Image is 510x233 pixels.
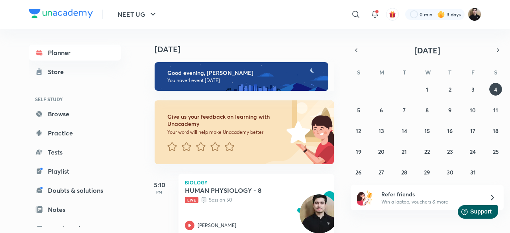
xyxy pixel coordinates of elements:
button: October 2, 2025 [443,83,456,96]
abbr: October 29, 2025 [424,168,430,176]
abbr: October 25, 2025 [493,148,499,155]
button: October 21, 2025 [398,145,411,158]
button: October 12, 2025 [352,124,365,137]
abbr: October 27, 2025 [379,168,384,176]
abbr: Friday [471,69,475,76]
abbr: October 10, 2025 [470,106,476,114]
a: Practice [29,125,121,141]
abbr: October 24, 2025 [470,148,476,155]
abbr: October 8, 2025 [426,106,429,114]
p: You have 1 event [DATE] [167,77,321,84]
a: Company Logo [29,9,93,20]
a: Store [29,64,121,80]
img: streak [437,10,445,18]
img: Company Logo [29,9,93,18]
abbr: October 17, 2025 [470,127,475,135]
button: October 31, 2025 [467,166,479,178]
img: Maneesh Kumar Sharma [468,8,481,21]
span: Live [185,197,198,203]
button: October 10, 2025 [467,104,479,116]
abbr: October 14, 2025 [402,127,407,135]
a: Planner [29,45,121,61]
button: October 16, 2025 [443,124,456,137]
button: October 7, 2025 [398,104,411,116]
abbr: October 23, 2025 [447,148,453,155]
abbr: October 26, 2025 [355,168,361,176]
a: Tests [29,144,121,160]
button: October 17, 2025 [467,124,479,137]
p: Win a laptop, vouchers & more [381,198,479,206]
img: feedback_image [259,100,334,164]
button: October 30, 2025 [443,166,456,178]
button: October 27, 2025 [375,166,388,178]
button: October 5, 2025 [352,104,365,116]
p: PM [143,190,175,194]
button: October 1, 2025 [421,83,433,96]
button: NEET UG [113,6,163,22]
abbr: October 1, 2025 [426,86,428,93]
abbr: Wednesday [425,69,431,76]
abbr: October 11, 2025 [493,106,498,114]
button: October 3, 2025 [467,83,479,96]
abbr: October 5, 2025 [357,106,360,114]
button: October 18, 2025 [489,124,502,137]
button: October 28, 2025 [398,166,411,178]
button: October 8, 2025 [421,104,433,116]
abbr: October 12, 2025 [356,127,361,135]
abbr: October 31, 2025 [470,168,476,176]
button: October 14, 2025 [398,124,411,137]
button: [DATE] [362,45,492,56]
abbr: October 30, 2025 [447,168,453,176]
a: Doubts & solutions [29,182,121,198]
button: October 20, 2025 [375,145,388,158]
abbr: Monday [379,69,384,76]
button: October 15, 2025 [421,124,433,137]
abbr: October 9, 2025 [448,106,451,114]
abbr: October 13, 2025 [379,127,384,135]
button: October 11, 2025 [489,104,502,116]
button: October 29, 2025 [421,166,433,178]
button: October 6, 2025 [375,104,388,116]
p: Session 50 [185,196,310,204]
button: October 4, 2025 [489,83,502,96]
abbr: October 15, 2025 [424,127,430,135]
abbr: October 2, 2025 [449,86,451,93]
button: October 13, 2025 [375,124,388,137]
span: [DATE] [414,45,440,56]
button: October 24, 2025 [467,145,479,158]
button: October 26, 2025 [352,166,365,178]
abbr: October 21, 2025 [402,148,407,155]
abbr: October 7, 2025 [403,106,406,114]
a: Notes [29,202,121,217]
p: Your word will help make Unacademy better [167,129,284,135]
abbr: October 16, 2025 [447,127,453,135]
h4: [DATE] [155,45,342,54]
abbr: October 6, 2025 [380,106,383,114]
abbr: October 19, 2025 [356,148,361,155]
abbr: Thursday [448,69,451,76]
h6: Refer friends [381,190,479,198]
button: October 23, 2025 [443,145,456,158]
button: October 9, 2025 [443,104,456,116]
abbr: October 20, 2025 [378,148,384,155]
h6: Good evening, [PERSON_NAME] [167,69,321,76]
p: Biology [185,180,328,185]
abbr: October 3, 2025 [471,86,475,93]
button: avatar [386,8,399,21]
abbr: Tuesday [403,69,406,76]
button: October 22, 2025 [421,145,433,158]
h5: 5:10 [143,180,175,190]
abbr: Saturday [494,69,497,76]
p: [PERSON_NAME] [198,222,236,229]
abbr: October 22, 2025 [424,148,430,155]
abbr: Sunday [357,69,360,76]
iframe: Help widget launcher [439,202,501,224]
abbr: October 28, 2025 [401,168,407,176]
button: October 19, 2025 [352,145,365,158]
abbr: October 4, 2025 [494,86,497,93]
img: evening [155,62,328,91]
img: avatar [389,11,396,18]
h6: Give us your feedback on learning with Unacademy [167,113,284,127]
h5: HUMAN PHYSIOLOGY - 8 [185,186,284,194]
